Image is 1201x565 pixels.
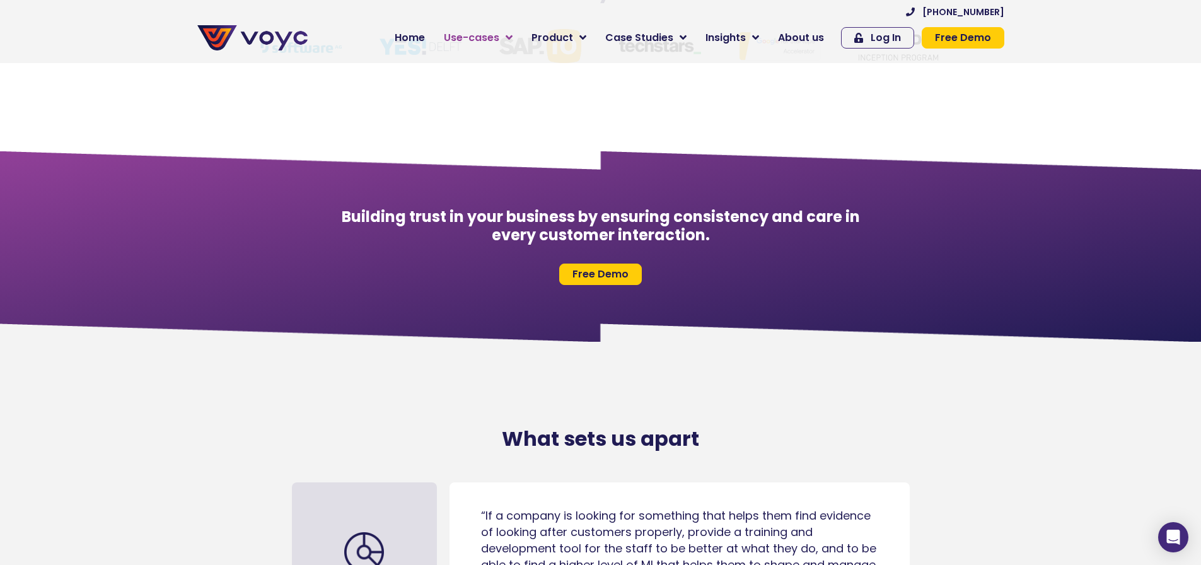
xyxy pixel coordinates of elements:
[1158,522,1188,552] div: Open Intercom Messenger
[906,8,1004,16] a: [PHONE_NUMBER]
[935,33,991,43] span: Free Demo
[705,30,746,45] span: Insights
[167,50,199,65] span: Phone
[572,269,629,279] span: Free Demo
[922,8,1004,16] span: [PHONE_NUMBER]
[385,25,434,50] a: Home
[778,30,824,45] span: About us
[197,25,308,50] img: voyc-full-logo
[922,27,1004,49] a: Free Demo
[333,208,869,245] h3: Building trust in your business by ensuring consistency and care in every customer interaction.
[596,25,696,50] a: Case Studies
[531,30,573,45] span: Product
[871,33,901,43] span: Log In
[841,27,914,49] a: Log In
[559,264,642,285] a: Free Demo
[605,30,673,45] span: Case Studies
[769,25,833,50] a: About us
[434,25,522,50] a: Use-cases
[167,102,210,117] span: Job title
[696,25,769,50] a: Insights
[241,427,960,451] h2: What sets us apart
[522,25,596,50] a: Product
[444,30,499,45] span: Use-cases
[260,262,319,275] a: Privacy Policy
[395,30,425,45] span: Home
